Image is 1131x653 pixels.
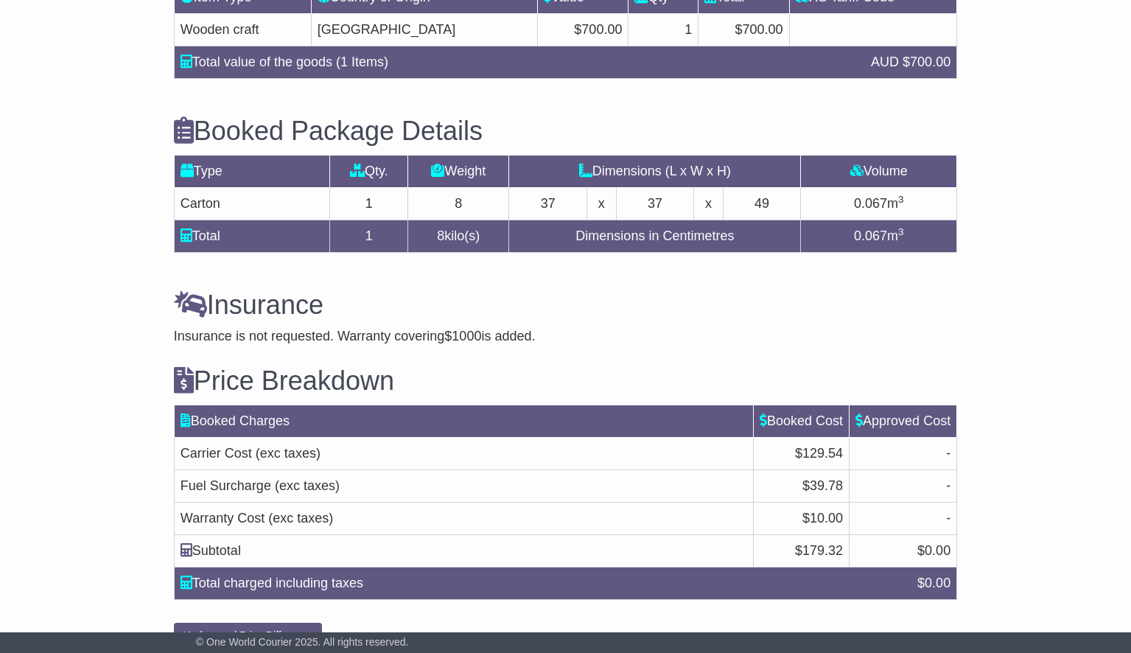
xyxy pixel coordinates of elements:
div: Total value of the goods (1 Items) [173,52,864,72]
span: $129.54 [795,446,843,461]
span: 8 [437,228,444,243]
span: (exc taxes) [275,478,340,493]
td: Carton [174,188,330,220]
td: Approved Cost [850,405,957,437]
sup: 3 [898,226,904,237]
span: 0.067 [854,196,887,211]
span: - [946,511,950,525]
span: 0.00 [925,576,950,590]
td: $700.00 [698,14,789,46]
div: Insurance is not requested. Warranty covering is added. [174,329,957,345]
td: Booked Charges [174,405,753,437]
div: AUD $700.00 [864,52,958,72]
td: Dimensions in Centimetres [509,220,801,253]
td: $ [754,534,850,567]
td: 49 [723,188,801,220]
td: Booked Cost [754,405,850,437]
span: - [946,446,950,461]
td: Type [174,156,330,188]
td: $ [850,534,957,567]
span: Fuel Surcharge [181,478,271,493]
sup: 3 [898,194,904,205]
td: 8 [408,188,509,220]
td: Volume [801,156,957,188]
div: $ [910,573,958,593]
span: $39.78 [802,478,843,493]
span: © One World Courier 2025. All rights reserved. [196,636,409,648]
span: $1000 [444,329,481,343]
span: 179.32 [802,543,843,558]
td: x [694,188,723,220]
span: Carrier Cost [181,446,252,461]
td: 1 [628,14,698,46]
td: m [801,188,957,220]
td: Total [174,220,330,253]
td: x [587,188,616,220]
td: m [801,220,957,253]
td: Weight [408,156,509,188]
h3: Insurance [174,290,957,320]
span: 0.067 [854,228,887,243]
span: Warranty Cost [181,511,265,525]
td: Wooden craft [174,14,311,46]
td: Subtotal [174,534,753,567]
div: Total charged including taxes [173,573,910,593]
td: Dimensions (L x W x H) [509,156,801,188]
td: kilo(s) [408,220,509,253]
td: 37 [509,188,587,220]
span: - [946,478,950,493]
h3: Booked Package Details [174,116,957,146]
h3: Price Breakdown [174,366,957,396]
td: 1 [330,220,408,253]
td: 1 [330,188,408,220]
td: Qty. [330,156,408,188]
td: 37 [616,188,694,220]
button: Understand Price Difference [174,623,323,649]
td: $700.00 [538,14,628,46]
span: (exc taxes) [268,511,333,525]
span: $10.00 [802,511,843,525]
span: 0.00 [925,543,950,558]
td: [GEOGRAPHIC_DATA] [311,14,537,46]
span: (exc taxes) [256,446,321,461]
